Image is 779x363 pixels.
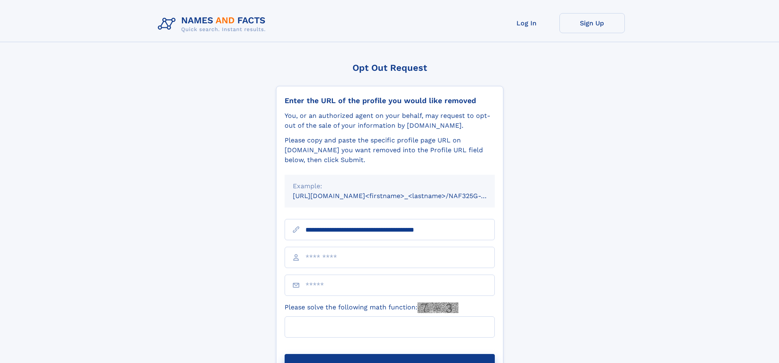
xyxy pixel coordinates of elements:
div: Please copy and paste the specific profile page URL on [DOMAIN_NAME] you want removed into the Pr... [285,135,495,165]
a: Log In [494,13,559,33]
img: Logo Names and Facts [155,13,272,35]
small: [URL][DOMAIN_NAME]<firstname>_<lastname>/NAF325G-xxxxxxxx [293,192,510,200]
div: Enter the URL of the profile you would like removed [285,96,495,105]
label: Please solve the following math function: [285,302,458,313]
div: Example: [293,181,487,191]
a: Sign Up [559,13,625,33]
div: You, or an authorized agent on your behalf, may request to opt-out of the sale of your informatio... [285,111,495,131]
div: Opt Out Request [276,63,503,73]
